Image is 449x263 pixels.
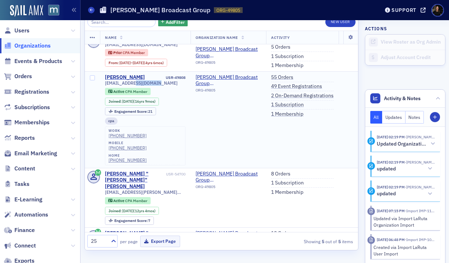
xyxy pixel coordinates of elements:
[196,88,261,95] div: ORG-49805
[109,133,147,138] div: [PHONE_NUMBER]
[14,119,50,126] span: Memberships
[105,74,145,81] div: [PERSON_NAME]
[110,6,210,14] h1: [PERSON_NAME] Broadcast Group
[271,102,304,108] a: 1 Subscription
[377,160,405,165] time: 9/10/2025 02:19 PM
[384,95,421,102] span: Activity & Notes
[109,145,147,151] div: [PHONE_NUMBER]
[108,89,147,94] a: Active CPA Member
[271,189,303,196] a: 1 Membership
[166,19,185,25] span: Add Filter
[4,88,49,96] a: Registrations
[377,140,435,148] button: Updated Organization: [PERSON_NAME] Broadcast Group ([GEOGRAPHIC_DATA], [GEOGRAPHIC_DATA])
[4,196,42,204] a: E-Learning
[196,35,238,40] span: Organization Name
[125,198,147,203] span: CPA Member
[271,111,303,117] a: 1 Membership
[367,137,375,145] div: Activity
[325,17,356,27] a: New User
[122,99,133,104] span: [DATE]
[108,198,147,203] a: Active CPA Member
[377,191,396,197] h5: updated
[374,215,435,228] div: Updated via Import LaRuta Organization Import
[140,236,180,247] button: Export Page
[105,197,151,204] div: Active: Active: CPA Member
[109,209,122,213] span: Joined :
[4,103,50,111] a: Subscriptions
[271,83,322,90] a: 49 Event Registrations
[125,89,147,94] span: CPA Member
[114,218,148,223] span: Engagement Score :
[377,237,405,242] time: 3/31/2023 06:48 PM
[196,74,261,87] a: [PERSON_NAME] Broadcast Group ([GEOGRAPHIC_DATA], [GEOGRAPHIC_DATA])
[114,219,151,223] div: 7
[122,99,156,104] div: (16yrs 9mos)
[4,42,51,50] a: Organizations
[122,209,156,213] div: (12yrs 4mos)
[391,7,416,13] div: Support
[377,166,396,172] h5: updated
[14,165,35,173] span: Content
[196,230,261,243] span: Sinclair Broadcast Group (Cockeysville, MD)
[320,238,325,245] strong: 5
[109,129,147,133] div: work
[105,107,156,115] div: Engagement Score: 21
[4,150,57,157] a: Email Marketing
[196,171,261,183] a: [PERSON_NAME] Broadcast Group ([GEOGRAPHIC_DATA], [GEOGRAPHIC_DATA])
[431,4,444,17] span: Profile
[109,99,122,104] span: Joined :
[370,111,382,124] button: All
[405,237,436,242] span: Import IMP-1071
[406,111,424,124] button: Notes
[109,61,119,65] span: From :
[105,35,116,40] span: Name
[105,171,165,190] a: [PERSON_NAME] "[PERSON_NAME]" [PERSON_NAME]
[10,5,43,17] img: SailAMX
[14,27,29,35] span: Users
[270,238,353,245] div: Showing out of items
[4,165,35,173] a: Content
[405,208,436,213] span: Import IMP-1199
[113,198,125,203] span: Active
[105,59,167,67] div: From: 2017-10-05 00:00:00
[365,50,445,65] a: Adjust Account Credit
[14,134,35,142] span: Reports
[365,25,387,32] h4: Actions
[119,60,130,65] span: [DATE]
[14,196,42,204] span: E-Learning
[14,180,29,188] span: Tasks
[105,80,178,86] span: [EMAIL_ADDRESS][DOMAIN_NAME]
[196,171,261,183] span: Sinclair Broadcast Group (Cockeysville, MD)
[14,88,49,96] span: Registrations
[14,42,51,50] span: Organizations
[271,44,290,50] a: 5 Orders
[377,141,428,147] h5: Updated Organization: [PERSON_NAME] Broadcast Group ([GEOGRAPHIC_DATA], [GEOGRAPHIC_DATA])
[271,62,303,69] a: 1 Membership
[4,119,50,126] a: Memberships
[196,74,261,87] span: Sinclair Broadcast Group (Cockeysville, MD)
[4,211,48,219] a: Automations
[114,110,153,113] div: 21
[271,230,293,237] a: 18 Orders
[105,42,178,47] span: [EMAIL_ADDRESS][DOMAIN_NAME]
[14,211,48,219] span: Automations
[271,74,293,81] a: 55 Orders
[109,141,147,145] div: mobile
[105,190,185,195] span: [EMAIL_ADDRESS][PERSON_NAME][DOMAIN_NAME]
[4,134,35,142] a: Reports
[109,157,147,163] div: [PHONE_NUMBER]
[48,5,59,16] img: SailAMX
[113,89,125,94] span: Active
[146,75,186,80] div: USR-49808
[271,171,290,177] a: 8 Orders
[377,184,405,190] time: 9/10/2025 02:19 PM
[105,217,154,224] div: Engagement Score: 7
[4,180,29,188] a: Tasks
[105,230,165,249] div: [PERSON_NAME] "[PERSON_NAME]" [PERSON_NAME]
[271,53,304,60] a: 1 Subscription
[166,172,185,177] div: USR-54700
[367,236,375,244] div: Imported Activity
[377,165,435,173] button: updated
